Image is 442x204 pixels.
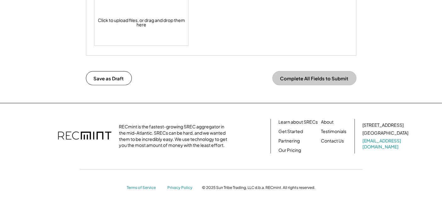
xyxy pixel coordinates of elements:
a: [EMAIL_ADDRESS][DOMAIN_NAME] [363,138,410,150]
a: Learn about SRECs [279,119,318,125]
div: © 2025 Sun Tribe Trading, LLC d.b.a. RECmint. All rights reserved. [202,185,315,190]
a: Testimonials [321,128,347,135]
button: Complete All Fields to Submit [272,71,356,85]
button: Save as Draft [86,71,132,85]
a: Terms of Service [127,185,161,191]
a: Partnering [279,138,300,144]
a: About [321,119,334,125]
a: Contact Us [321,138,344,144]
div: [STREET_ADDRESS] [363,122,404,128]
div: [GEOGRAPHIC_DATA] [363,130,409,136]
a: Get Started [279,128,303,135]
a: Our Pricing [279,147,301,153]
img: recmint-logotype%403x.png [58,125,111,147]
a: Privacy Policy [167,185,196,191]
div: RECmint is the fastest-growing SREC aggregator in the mid-Atlantic. SRECs can be hard, and we wan... [119,124,231,148]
